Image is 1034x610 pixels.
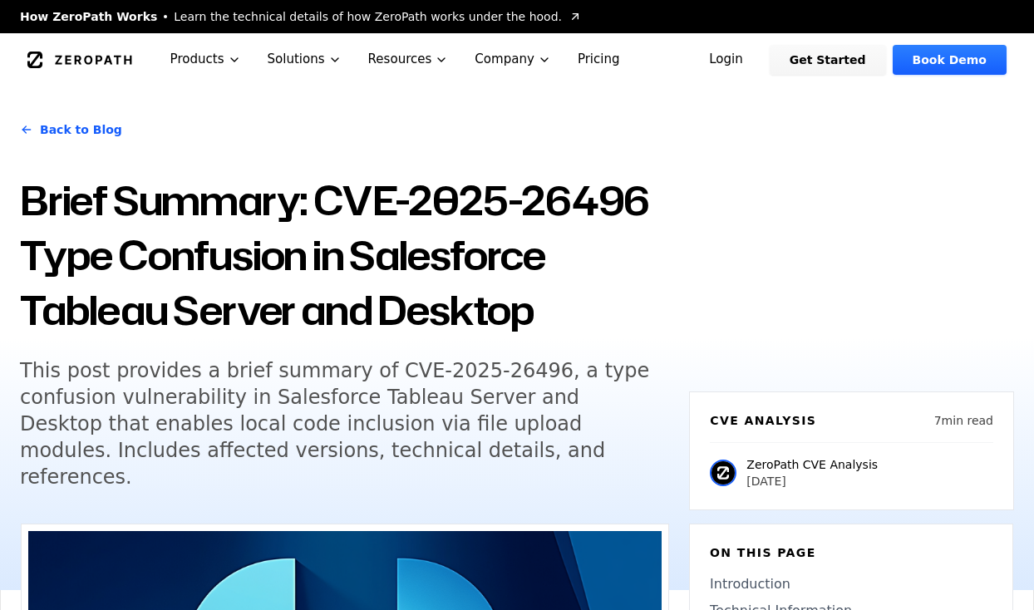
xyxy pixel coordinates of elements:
[934,412,993,429] p: 7 min read
[746,456,878,473] p: ZeroPath CVE Analysis
[20,357,658,490] h5: This post provides a brief summary of CVE-2025-26496, a type confusion vulnerability in Salesforc...
[20,8,157,25] span: How ZeroPath Works
[710,412,816,429] h6: CVE Analysis
[710,460,736,486] img: ZeroPath CVE Analysis
[174,8,562,25] span: Learn the technical details of how ZeroPath works under the hood.
[564,33,633,86] a: Pricing
[710,574,992,594] a: Introduction
[461,33,564,86] button: Company
[770,45,886,75] a: Get Started
[893,45,1007,75] a: Book Demo
[20,173,669,337] h1: Brief Summary: CVE-2025-26496 Type Confusion in Salesforce Tableau Server and Desktop
[20,106,122,153] a: Back to Blog
[355,33,462,86] button: Resources
[20,8,582,25] a: How ZeroPath WorksLearn the technical details of how ZeroPath works under the hood.
[157,33,254,86] button: Products
[746,473,878,489] p: [DATE]
[689,45,763,75] a: Login
[710,544,992,561] h6: On this page
[254,33,355,86] button: Solutions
